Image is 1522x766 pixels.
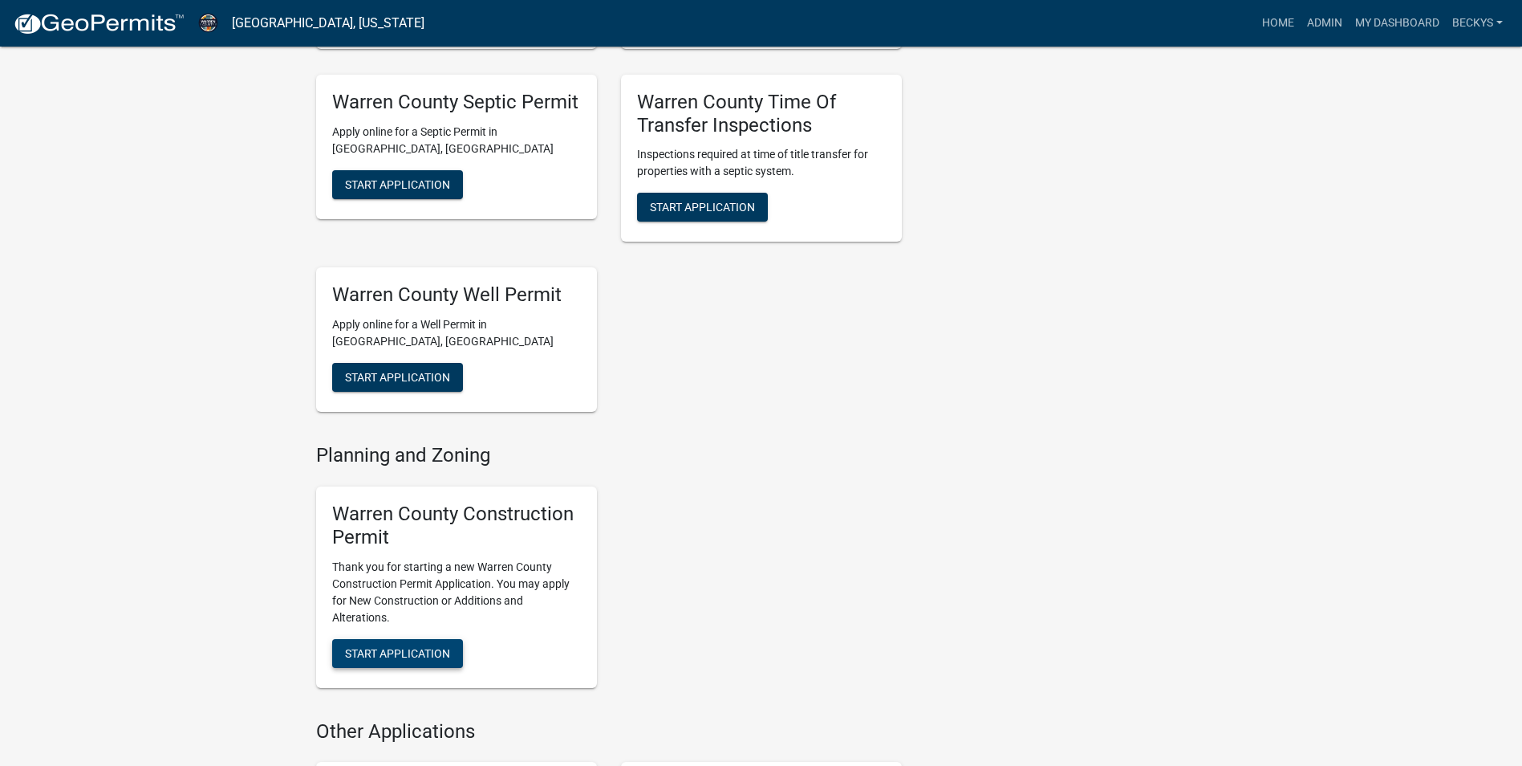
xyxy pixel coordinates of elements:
span: Start Application [650,201,755,214]
h5: Warren County Septic Permit [332,91,581,114]
span: Start Application [345,371,450,384]
a: beckys [1446,8,1509,39]
h4: Other Applications [316,720,902,744]
p: Thank you for starting a new Warren County Construction Permit Application. You may apply for New... [332,559,581,626]
a: [GEOGRAPHIC_DATA], [US_STATE] [232,10,424,37]
a: Admin [1301,8,1349,39]
button: Start Application [332,639,463,668]
img: Warren County, Iowa [197,12,219,34]
span: Start Application [345,177,450,190]
a: My Dashboard [1349,8,1446,39]
p: Apply online for a Well Permit in [GEOGRAPHIC_DATA], [GEOGRAPHIC_DATA] [332,316,581,350]
h5: Warren County Construction Permit [332,503,581,549]
h5: Warren County Time Of Transfer Inspections [637,91,886,137]
button: Start Application [332,170,463,199]
span: Start Application [345,646,450,659]
h4: Planning and Zoning [316,444,902,467]
p: Apply online for a Septic Permit in [GEOGRAPHIC_DATA], [GEOGRAPHIC_DATA] [332,124,581,157]
h5: Warren County Well Permit [332,283,581,307]
a: Home [1256,8,1301,39]
button: Start Application [637,193,768,222]
button: Start Application [332,363,463,392]
p: Inspections required at time of title transfer for properties with a septic system. [637,146,886,180]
